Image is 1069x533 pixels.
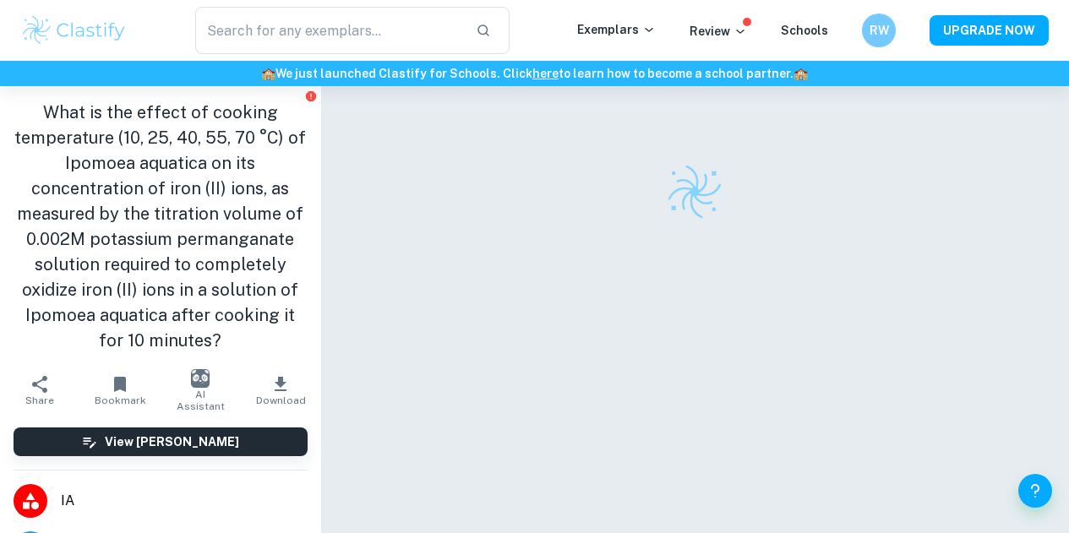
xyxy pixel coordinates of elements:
[80,367,161,414] button: Bookmark
[665,162,724,221] img: Clastify logo
[3,64,1066,83] h6: We just launched Clastify for Schools. Click to learn how to become a school partner.
[241,367,321,414] button: Download
[862,14,896,47] button: RW
[577,20,656,39] p: Exemplars
[171,389,231,412] span: AI Assistant
[532,67,559,80] a: here
[25,394,54,406] span: Share
[1018,474,1052,508] button: Help and Feedback
[870,21,889,40] h6: RW
[781,24,828,37] a: Schools
[105,432,239,451] h6: View [PERSON_NAME]
[930,15,1049,46] button: UPGRADE NOW
[261,67,275,80] span: 🏫
[305,90,318,102] button: Report issue
[256,394,306,406] span: Download
[195,7,462,54] input: Search for any exemplars...
[61,491,308,511] span: IA
[14,100,308,353] h1: What is the effect of cooking temperature (10, 25, 40, 55, 70 °C) of Ipomoea aquatica on its conc...
[14,427,308,456] button: View [PERSON_NAME]
[20,14,128,47] img: Clastify logo
[191,369,210,388] img: AI Assistant
[690,22,747,41] p: Review
[794,67,808,80] span: 🏫
[161,367,241,414] button: AI Assistant
[95,394,146,406] span: Bookmark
